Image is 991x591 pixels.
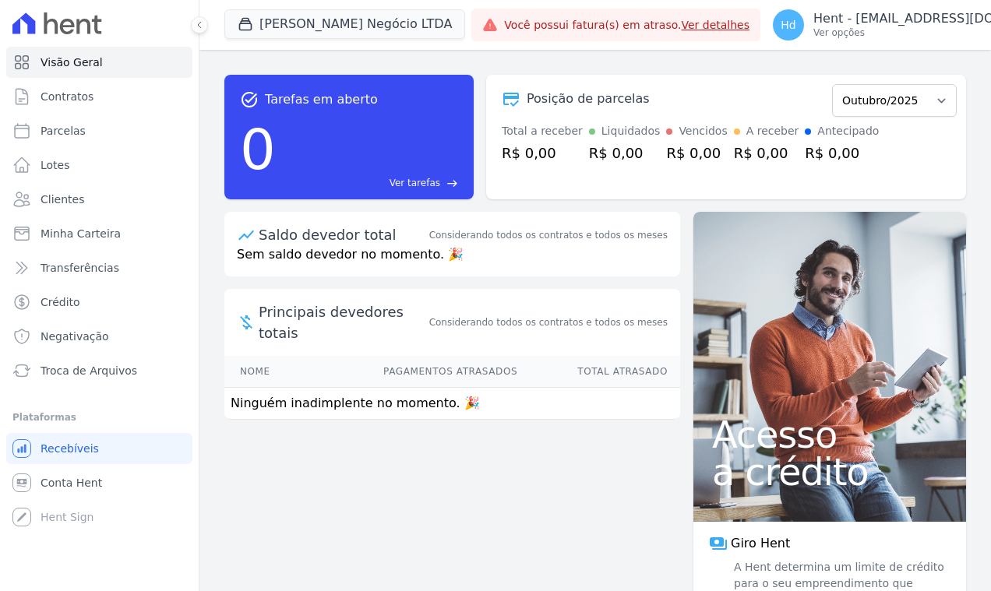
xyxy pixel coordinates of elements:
[734,142,799,164] div: R$ 0,00
[259,301,426,343] span: Principais devedores totais
[6,252,192,283] a: Transferências
[817,123,879,139] div: Antecipado
[41,192,84,207] span: Clientes
[282,176,458,190] a: Ver tarefas east
[41,475,102,491] span: Conta Hent
[41,363,137,378] span: Troca de Arquivos
[805,142,879,164] div: R$ 0,00
[601,123,661,139] div: Liquidados
[41,157,70,173] span: Lotes
[746,123,799,139] div: A receber
[6,184,192,215] a: Clientes
[390,176,440,190] span: Ver tarefas
[429,228,668,242] div: Considerando todos os contratos e todos os meses
[446,178,458,189] span: east
[6,150,192,181] a: Lotes
[224,9,465,39] button: [PERSON_NAME] Negócio LTDA
[681,19,749,31] a: Ver detalhes
[41,260,119,276] span: Transferências
[502,142,583,164] div: R$ 0,00
[41,329,109,344] span: Negativação
[679,123,727,139] div: Vencidos
[589,142,661,164] div: R$ 0,00
[41,89,93,104] span: Contratos
[41,441,99,456] span: Recebíveis
[224,356,306,388] th: Nome
[6,287,192,318] a: Crédito
[502,123,583,139] div: Total a receber
[6,115,192,146] a: Parcelas
[6,355,192,386] a: Troca de Arquivos
[6,321,192,352] a: Negativação
[12,408,186,427] div: Plataformas
[429,315,668,329] span: Considerando todos os contratos e todos os meses
[259,224,426,245] div: Saldo devedor total
[41,294,80,310] span: Crédito
[306,356,519,388] th: Pagamentos Atrasados
[240,90,259,109] span: task_alt
[6,433,192,464] a: Recebíveis
[518,356,680,388] th: Total Atrasado
[265,90,378,109] span: Tarefas em aberto
[6,81,192,112] a: Contratos
[712,453,947,491] span: a crédito
[731,534,790,553] span: Giro Hent
[6,47,192,78] a: Visão Geral
[6,218,192,249] a: Minha Carteira
[712,416,947,453] span: Acesso
[41,226,121,241] span: Minha Carteira
[240,109,276,190] div: 0
[224,245,680,276] p: Sem saldo devedor no momento. 🎉
[666,142,727,164] div: R$ 0,00
[781,19,795,30] span: Hd
[504,17,749,33] span: Você possui fatura(s) em atraso.
[41,55,103,70] span: Visão Geral
[527,90,650,108] div: Posição de parcelas
[41,123,86,139] span: Parcelas
[224,388,680,420] td: Ninguém inadimplente no momento. 🎉
[6,467,192,498] a: Conta Hent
